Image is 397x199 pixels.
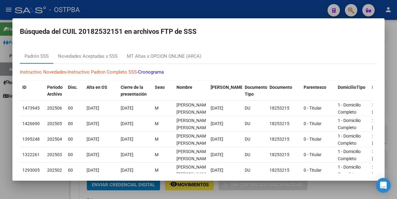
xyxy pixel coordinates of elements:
[47,106,62,111] span: 202506
[338,85,365,90] span: DomicilioTipo
[68,136,82,143] div: 00
[155,106,158,111] span: M
[267,81,301,101] datatable-header-cell: Documento
[245,167,265,174] div: DU
[176,133,210,146] span: ARAGON CARLOS SILVANO NICOL
[338,118,361,130] span: 1 - Domicilio Completo
[87,121,99,126] span: [DATE]
[304,168,322,173] span: 0 - Titular
[47,152,62,157] span: 202503
[155,137,158,142] span: M
[155,121,158,126] span: M
[87,85,107,90] span: Alta en OS
[208,81,242,101] datatable-header-cell: Fecha Nac.
[121,85,147,97] span: Cierre de la presentación
[270,120,299,127] div: 18253215
[245,105,265,112] div: DU
[20,69,377,76] p: - -
[338,133,361,146] span: 1 - Domicilio Completo
[121,152,133,157] span: [DATE]
[176,118,210,130] span: ARAGON CARLOS SILVANO NICOL
[25,53,49,60] div: Padrón SSS
[118,81,152,101] datatable-header-cell: Cierre de la presentación
[304,137,322,142] span: 0 - Titular
[65,81,84,101] datatable-header-cell: Disc.
[270,151,299,158] div: 18253215
[47,85,63,97] span: Período Archivo
[45,81,65,101] datatable-header-cell: Período Archivo
[176,102,210,115] span: ARAGON CARLOS SILVANO NICOL
[68,69,137,75] a: Instructivo Padron Completo SSS
[121,106,133,111] span: [DATE]
[68,151,82,158] div: 00
[87,168,99,173] span: [DATE]
[376,178,391,193] div: Open Intercom Messenger
[338,149,361,161] span: 1 - Domicilio Completo
[22,121,40,126] span: 1426690
[127,53,201,60] div: MT Altas x OPCION ONLINE (ARCA)
[121,168,133,173] span: [DATE]
[270,85,292,90] span: Documento
[22,85,26,90] span: ID
[84,81,118,101] datatable-header-cell: Alta en OS
[304,106,322,111] span: 0 - Titular
[155,152,158,157] span: M
[245,136,265,143] div: DU
[176,85,192,90] span: Nombre
[211,106,223,111] span: [DATE]
[22,106,40,111] span: 1473945
[87,152,99,157] span: [DATE]
[176,149,210,161] span: ARAGON CARLOS SILVANO NICOL
[270,167,299,174] div: 18253215
[68,105,82,112] div: 00
[47,121,62,126] span: 202505
[20,69,66,75] a: Instructivo Novedades
[20,26,377,38] h2: Búsqueda del CUIL 20182532151 en archivos FTP de SSS
[121,137,133,142] span: [DATE]
[155,85,165,90] span: Sexo
[211,85,245,90] span: [PERSON_NAME].
[338,165,361,177] span: 1 - Domicilio Completo
[87,106,99,111] span: [DATE]
[87,137,99,142] span: [DATE]
[211,168,223,173] span: [DATE]
[245,151,265,158] div: DU
[47,137,62,142] span: 202504
[372,85,390,90] span: Provincia
[22,168,40,173] span: 1293005
[211,137,223,142] span: [DATE]
[68,167,82,174] div: 00
[121,121,133,126] span: [DATE]
[304,152,322,157] span: 0 - Titular
[211,121,223,126] span: [DATE]
[155,168,158,173] span: M
[211,152,223,157] span: [DATE]
[174,81,208,101] datatable-header-cell: Nombre
[22,137,40,142] span: 1395248
[245,85,267,97] span: Documento Tipo
[301,81,335,101] datatable-header-cell: Parentesco
[22,152,40,157] span: 1322261
[47,168,62,173] span: 202502
[176,165,210,177] span: ARAGON CARLOS SILVANO NICOL
[335,81,369,101] datatable-header-cell: DomicilioTipo
[68,85,78,90] span: Disc.
[20,81,45,101] datatable-header-cell: ID
[304,85,326,90] span: Parentesco
[152,81,174,101] datatable-header-cell: Sexo
[242,81,267,101] datatable-header-cell: Documento Tipo
[270,136,299,143] div: 18253215
[245,120,265,127] div: DU
[68,120,82,127] div: 00
[338,102,361,115] span: 1 - Domicilio Completo
[58,53,118,60] div: Novedades Aceptadas x SSS
[304,121,322,126] span: 0 - Titular
[138,69,164,75] a: Cronograma
[270,105,299,112] div: 18253215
